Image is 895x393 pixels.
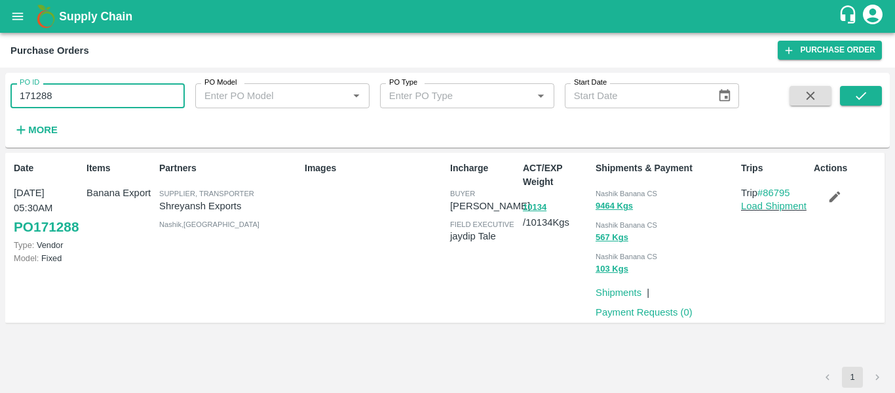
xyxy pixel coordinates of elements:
div: customer-support [838,5,861,28]
button: 10134 [523,200,546,215]
p: Date [14,161,81,175]
button: Open [532,87,549,104]
button: Choose date [712,83,737,108]
a: Shipments [596,287,641,298]
p: Images [305,161,445,175]
p: Shipments & Payment [596,161,736,175]
p: ACT/EXP Weight [523,161,590,189]
label: Start Date [574,77,607,88]
span: Nashik Banana CS [596,190,657,197]
p: [DATE] 05:30AM [14,186,81,215]
p: Fixed [14,252,81,264]
div: | [641,280,649,300]
p: Shreyansh Exports [159,199,299,213]
a: Supply Chain [59,7,838,26]
input: Enter PO Type [384,87,512,104]
nav: pagination navigation [815,367,890,388]
p: Partners [159,161,299,175]
a: Load Shipment [741,201,807,211]
p: Trip [741,186,809,200]
button: 9464 Kgs [596,199,633,214]
strong: More [28,125,58,135]
span: Model: [14,253,39,263]
span: buyer [450,190,475,197]
button: Open [348,87,365,104]
span: Nashik , [GEOGRAPHIC_DATA] [159,220,259,228]
label: PO ID [20,77,39,88]
button: open drawer [3,1,33,31]
b: Supply Chain [59,10,132,23]
a: PO171288 [14,215,79,239]
button: 567 Kgs [596,230,628,245]
p: Actions [814,161,881,175]
div: Purchase Orders [10,42,89,59]
a: Payment Requests (0) [596,307,693,318]
label: PO Model [204,77,237,88]
a: Purchase Order [778,41,882,60]
span: field executive [450,220,514,228]
p: Trips [741,161,809,175]
span: Type: [14,240,34,250]
input: Enter PO ID [10,83,185,108]
button: More [10,119,61,141]
div: account of current user [861,3,885,30]
p: Incharge [450,161,518,175]
button: 103 Kgs [596,262,628,277]
p: / 10134 Kgs [523,199,590,230]
p: Items [86,161,154,175]
a: #86795 [757,188,790,198]
input: Start Date [565,83,708,108]
input: Enter PO Model [199,87,327,104]
p: jaydip Tale [450,229,518,243]
p: Vendor [14,239,81,251]
p: Banana Export [86,186,154,200]
img: logo [33,3,59,30]
button: page 1 [842,367,863,388]
span: Supplier, Transporter [159,190,254,197]
span: Nashik Banana CS [596,221,657,229]
span: Nashik Banana CS [596,253,657,260]
p: [PERSON_NAME] [450,199,530,213]
label: PO Type [389,77,417,88]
